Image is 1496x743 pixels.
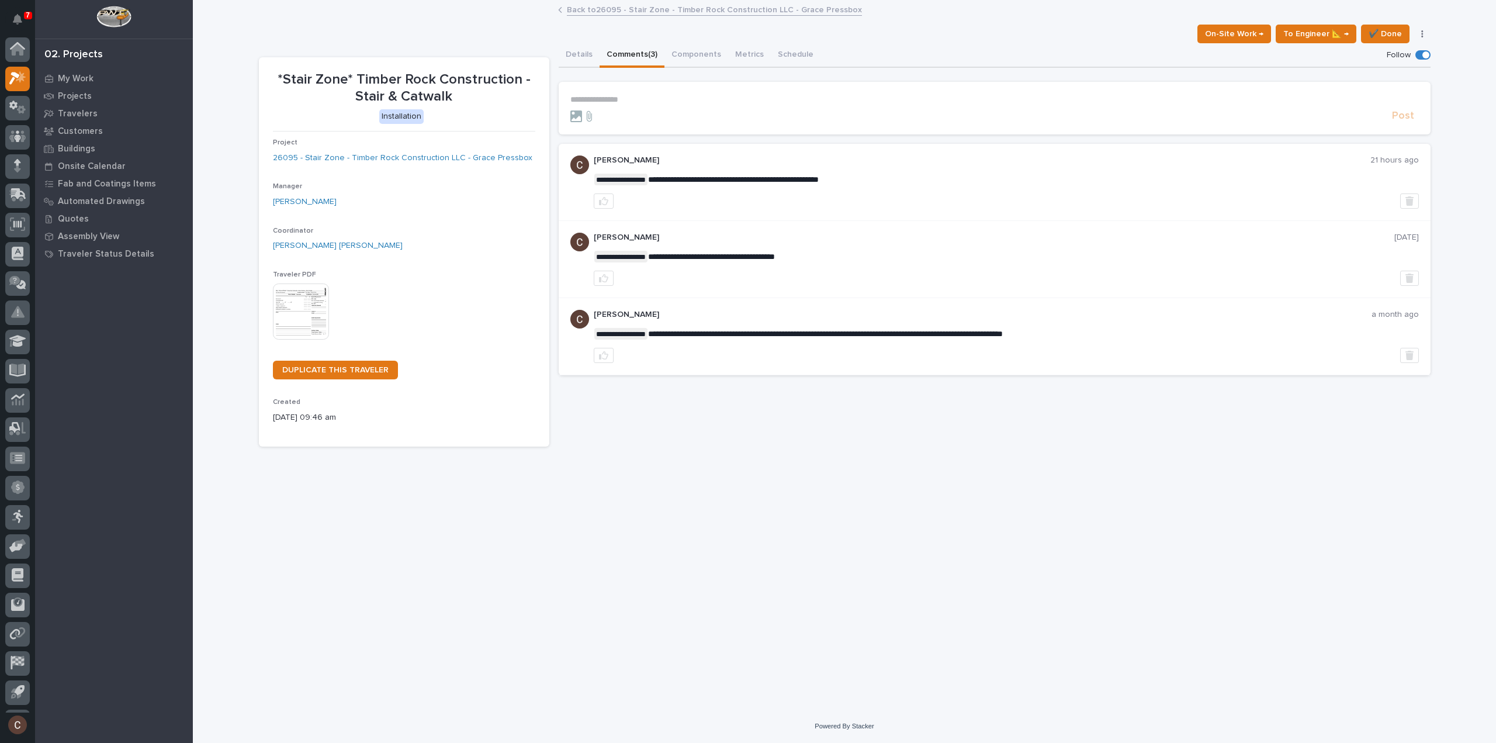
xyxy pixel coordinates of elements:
a: Customers [35,122,193,140]
button: Details [559,43,600,68]
p: [PERSON_NAME] [594,155,1370,165]
button: Post [1387,109,1419,123]
p: 7 [26,11,30,19]
p: Customers [58,126,103,137]
p: Buildings [58,144,95,154]
button: Delete post [1400,348,1419,363]
p: Fab and Coatings Items [58,179,156,189]
span: ✔️ Done [1369,27,1402,41]
p: [PERSON_NAME] [594,233,1394,243]
span: Project [273,139,297,146]
p: My Work [58,74,93,84]
span: Manager [273,183,302,190]
p: a month ago [1372,310,1419,320]
button: Metrics [728,43,771,68]
span: Post [1392,109,1414,123]
a: [PERSON_NAME] [273,196,337,208]
p: Onsite Calendar [58,161,126,172]
button: To Engineer 📐 → [1276,25,1356,43]
p: Travelers [58,109,98,119]
img: Workspace Logo [96,6,131,27]
span: Created [273,399,300,406]
button: like this post [594,193,614,209]
a: DUPLICATE THIS TRAVELER [273,361,398,379]
button: like this post [594,271,614,286]
a: Onsite Calendar [35,157,193,175]
a: My Work [35,70,193,87]
img: AGNmyxaji213nCK4JzPdPN3H3CMBhXDSA2tJ_sy3UIa5=s96-c [570,233,589,251]
p: [DATE] 09:46 am [273,412,535,424]
button: ✔️ Done [1361,25,1410,43]
button: Delete post [1400,193,1419,209]
a: Back to26095 - Stair Zone - Timber Rock Construction LLC - Grace Pressbox [567,2,862,16]
span: On-Site Work → [1205,27,1263,41]
a: Automated Drawings [35,192,193,210]
p: 21 hours ago [1370,155,1419,165]
a: [PERSON_NAME] [PERSON_NAME] [273,240,403,252]
div: Notifications7 [15,14,30,33]
a: 26095 - Stair Zone - Timber Rock Construction LLC - Grace Pressbox [273,152,532,164]
a: Fab and Coatings Items [35,175,193,192]
span: DUPLICATE THIS TRAVELER [282,366,389,374]
p: [DATE] [1394,233,1419,243]
a: Travelers [35,105,193,122]
button: Delete post [1400,271,1419,286]
p: Traveler Status Details [58,249,154,260]
p: Quotes [58,214,89,224]
span: Coordinator [273,227,313,234]
button: like this post [594,348,614,363]
img: AGNmyxaji213nCK4JzPdPN3H3CMBhXDSA2tJ_sy3UIa5=s96-c [570,155,589,174]
a: Quotes [35,210,193,227]
img: AGNmyxaji213nCK4JzPdPN3H3CMBhXDSA2tJ_sy3UIa5=s96-c [570,310,589,329]
p: Automated Drawings [58,196,145,207]
div: Installation [379,109,424,124]
span: Traveler PDF [273,271,316,278]
a: Projects [35,87,193,105]
button: Notifications [5,7,30,32]
button: users-avatar [5,713,30,737]
p: Follow [1387,50,1411,60]
span: To Engineer 📐 → [1283,27,1349,41]
button: On-Site Work → [1197,25,1271,43]
button: Schedule [771,43,820,68]
p: Projects [58,91,92,102]
a: Assembly View [35,227,193,245]
button: Comments (3) [600,43,664,68]
a: Buildings [35,140,193,157]
a: Powered By Stacker [815,723,874,730]
p: *Stair Zone* Timber Rock Construction - Stair & Catwalk [273,71,535,105]
button: Components [664,43,728,68]
a: Traveler Status Details [35,245,193,262]
p: [PERSON_NAME] [594,310,1372,320]
p: Assembly View [58,231,119,242]
div: 02. Projects [44,49,103,61]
